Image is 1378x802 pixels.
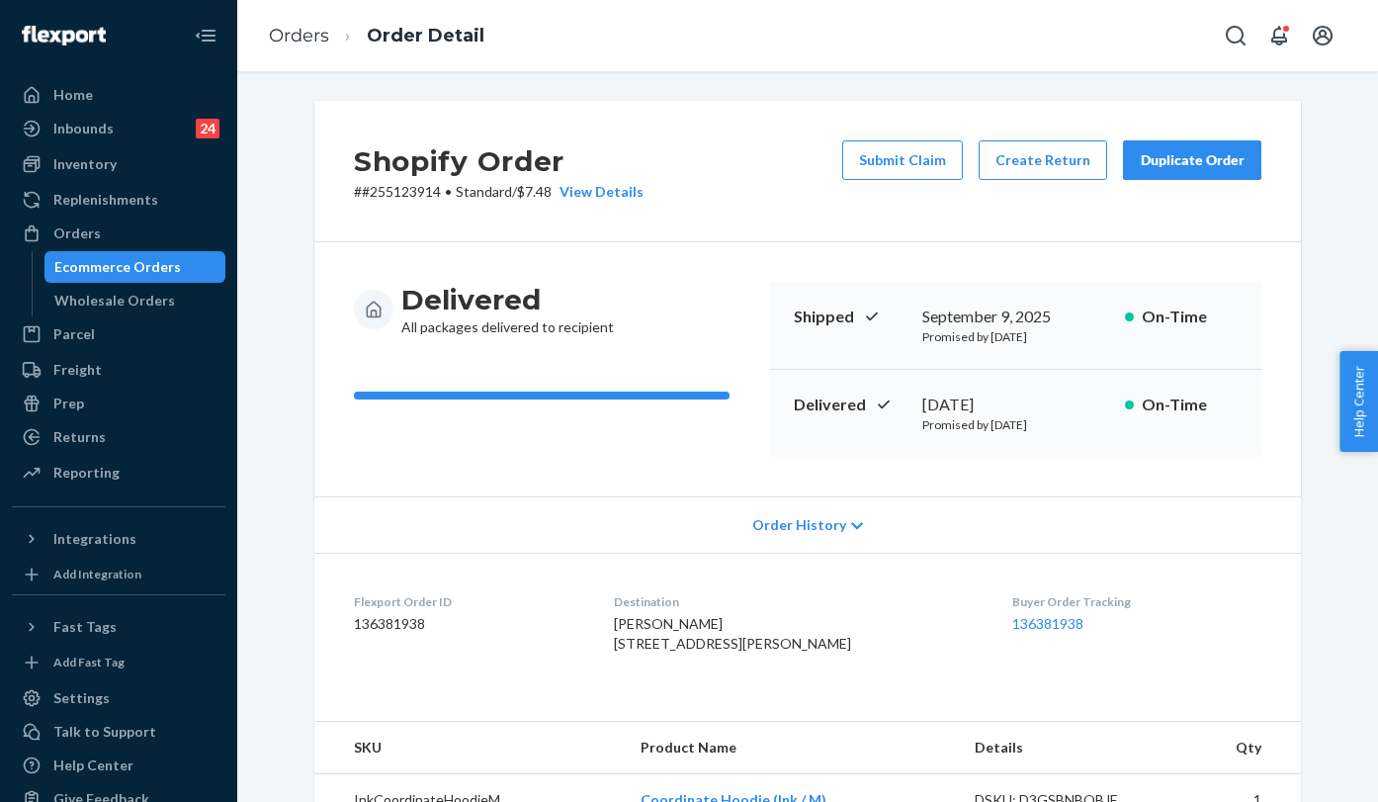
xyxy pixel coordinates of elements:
[625,722,959,774] th: Product Name
[794,394,906,416] p: Delivered
[53,119,114,138] div: Inbounds
[922,328,1109,345] p: Promised by [DATE]
[922,306,1109,328] div: September 9, 2025
[12,184,225,216] a: Replenishments
[186,16,225,55] button: Close Navigation
[53,617,117,637] div: Fast Tags
[12,563,225,586] a: Add Integration
[354,593,582,610] dt: Flexport Order ID
[53,190,158,210] div: Replenishments
[12,318,225,350] a: Parcel
[12,651,225,674] a: Add Fast Tag
[196,119,219,138] div: 24
[354,140,644,182] h2: Shopify Order
[354,182,644,202] p: # #255123914 / $7.48
[12,79,225,111] a: Home
[752,515,846,535] span: Order History
[401,282,614,317] h3: Delivered
[1339,351,1378,452] button: Help Center
[53,223,101,243] div: Orders
[53,427,106,447] div: Returns
[44,251,226,283] a: Ecommerce Orders
[44,285,226,316] a: Wholesale Orders
[1252,743,1358,792] iframe: Opens a widget where you can chat to one of our agents
[53,154,117,174] div: Inventory
[253,7,500,65] ol: breadcrumbs
[12,388,225,419] a: Prep
[12,457,225,489] a: Reporting
[445,183,452,200] span: •
[53,654,125,670] div: Add Fast Tag
[53,85,93,105] div: Home
[794,306,906,328] p: Shipped
[12,611,225,643] button: Fast Tags
[367,25,484,46] a: Order Detail
[54,291,175,311] div: Wholesale Orders
[12,523,225,555] button: Integrations
[401,282,614,337] div: All packages delivered to recipient
[314,722,625,774] th: SKU
[53,394,84,413] div: Prep
[1012,593,1261,610] dt: Buyer Order Tracking
[53,566,141,582] div: Add Integration
[842,140,963,180] button: Submit Claim
[1140,150,1245,170] div: Duplicate Order
[1303,16,1342,55] button: Open account menu
[1259,16,1299,55] button: Open notifications
[53,360,102,380] div: Freight
[1123,140,1261,180] button: Duplicate Order
[1142,306,1238,328] p: On-Time
[456,183,512,200] span: Standard
[1216,16,1255,55] button: Open Search Box
[12,354,225,386] a: Freight
[12,148,225,180] a: Inventory
[53,324,95,344] div: Parcel
[53,463,120,483] div: Reporting
[922,394,1109,416] div: [DATE]
[1176,722,1301,774] th: Qty
[12,421,225,453] a: Returns
[12,218,225,249] a: Orders
[12,750,225,781] a: Help Center
[552,182,644,202] button: View Details
[269,25,329,46] a: Orders
[614,593,982,610] dt: Destination
[12,682,225,714] a: Settings
[53,756,133,775] div: Help Center
[614,615,851,652] span: [PERSON_NAME] [STREET_ADDRESS][PERSON_NAME]
[12,716,225,748] button: Talk to Support
[1012,615,1083,632] a: 136381938
[54,257,181,277] div: Ecommerce Orders
[53,529,136,549] div: Integrations
[922,416,1109,433] p: Promised by [DATE]
[959,722,1176,774] th: Details
[53,722,156,742] div: Talk to Support
[979,140,1107,180] button: Create Return
[12,113,225,144] a: Inbounds24
[53,688,110,708] div: Settings
[22,26,106,45] img: Flexport logo
[1142,394,1238,416] p: On-Time
[354,614,582,634] dd: 136381938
